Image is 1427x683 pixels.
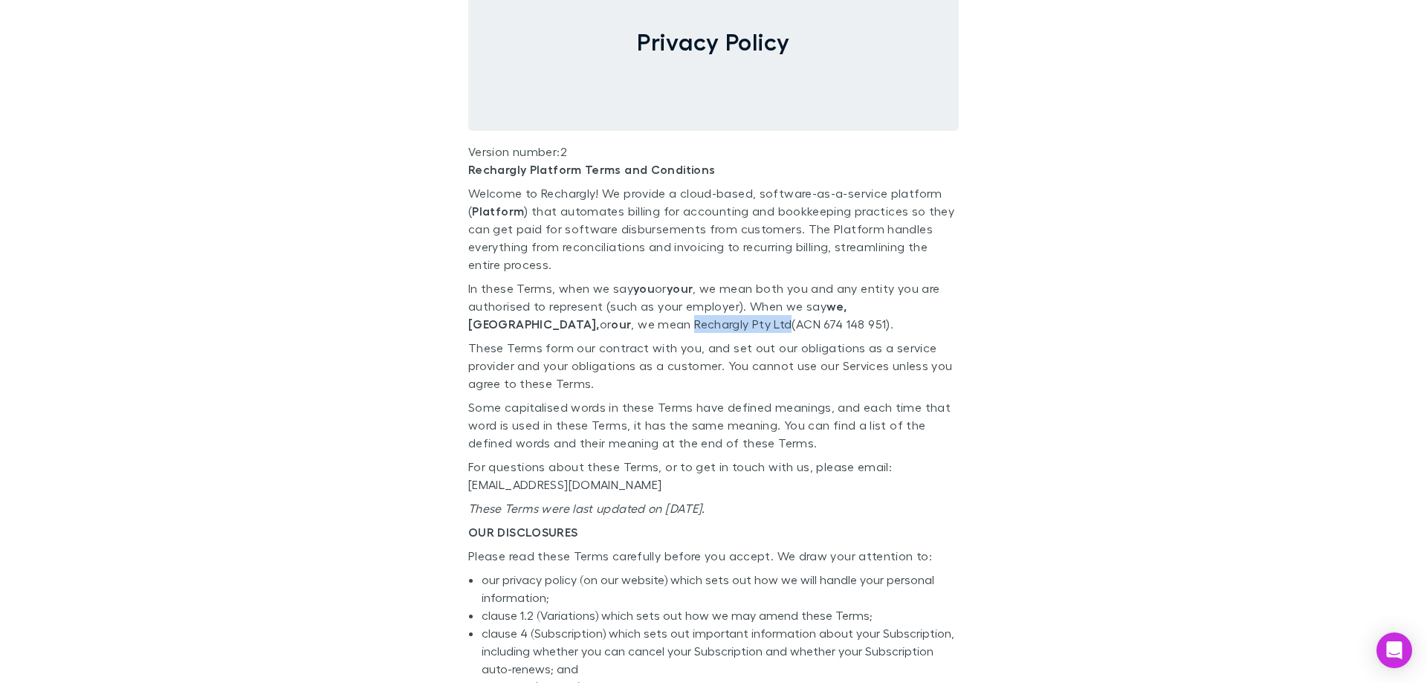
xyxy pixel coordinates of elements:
[633,281,655,296] strong: you
[468,525,578,540] strong: OUR DISCLOSURES
[611,317,631,331] strong: our
[482,606,959,624] li: clause 1.2 (Variations) which sets out how we may amend these Terms;
[472,204,524,219] strong: Platform
[468,279,959,333] p: In these Terms, when we say or , we mean both you and any entity you are authorised to represent ...
[482,571,959,606] li: our privacy policy (on our website) which sets out how we will handle your personal information;
[468,339,959,392] p: These Terms form our contract with you, and set out our obligations as a service provider and you...
[468,547,959,565] p: Please read these Terms carefully before you accept. We draw your attention to:
[468,162,715,177] strong: Rechargly Platform Terms and Conditions
[468,27,959,56] h1: Privacy Policy
[667,281,693,296] strong: your
[468,458,959,493] p: For questions about these Terms, or to get in touch with us, please email: [EMAIL_ADDRESS][DOMAIN...
[468,143,959,161] p: Version number: 2
[468,184,959,273] p: Welcome to Rechargly! We provide a cloud-based, software-as-a-service platform ( ) that automates...
[468,501,705,515] em: These Terms were last updated on [DATE].
[468,398,959,452] p: Some capitalised words in these Terms have defined meanings, and each time that word is used in t...
[482,624,959,678] li: clause 4 (Subscription) which sets out important information about your Subscription, including w...
[1376,632,1412,668] div: Open Intercom Messenger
